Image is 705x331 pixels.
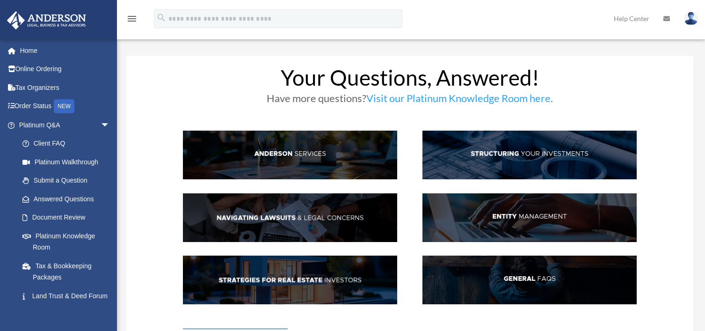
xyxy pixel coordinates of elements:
a: Land Trust & Deed Forum [13,287,124,305]
a: Visit our Platinum Knowledge Room here. [366,92,553,109]
h1: Your Questions, Answered! [183,67,637,93]
img: Anderson Advisors Platinum Portal [4,11,89,29]
a: Home [7,41,124,60]
a: Online Ordering [7,60,124,79]
a: Document Review [13,208,124,227]
img: StructInv_hdr [422,131,637,179]
a: menu [126,16,138,24]
a: Tax & Bookkeeping Packages [13,257,124,287]
img: NavLaw_hdr [183,193,397,242]
a: Platinum Q&Aarrow_drop_down [7,116,124,134]
a: Order StatusNEW [7,97,124,116]
h3: Have more questions? [183,93,637,108]
img: AndServ_hdr [183,131,397,179]
a: Tax Organizers [7,78,124,97]
img: GenFAQ_hdr [422,256,637,304]
a: Answered Questions [13,190,124,208]
i: search [156,13,167,23]
a: Platinum Walkthrough [13,153,124,171]
a: Client FAQ [13,134,119,153]
img: StratsRE_hdr [183,256,397,304]
a: Platinum Knowledge Room [13,227,124,257]
img: User Pic [684,12,698,25]
span: arrow_drop_down [101,116,119,135]
img: EntManag_hdr [422,193,637,242]
div: NEW [54,99,74,113]
i: menu [126,13,138,24]
a: Submit a Question [13,171,124,190]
